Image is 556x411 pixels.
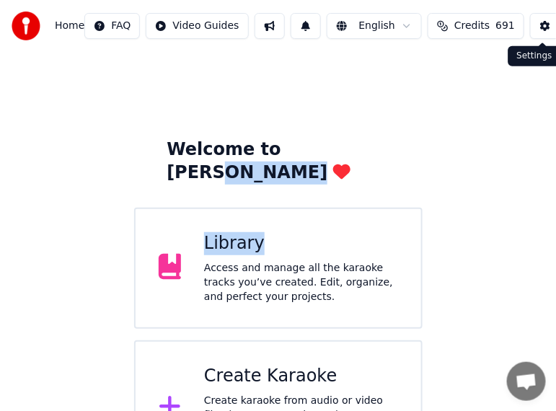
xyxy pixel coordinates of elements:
div: Access and manage all the karaoke tracks you’ve created. Edit, organize, and perfect your projects. [204,261,398,304]
img: youka [12,12,40,40]
span: Home [55,19,84,33]
span: Credits [454,19,490,33]
div: Create Karaoke [204,365,398,388]
button: Video Guides [146,13,248,39]
span: 691 [496,19,516,33]
div: Library [204,232,398,255]
button: FAQ [84,13,140,39]
nav: breadcrumb [55,19,84,33]
div: Welcome to [PERSON_NAME] [167,138,389,185]
button: Credits691 [428,13,524,39]
a: チャットを開く [507,362,546,401]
